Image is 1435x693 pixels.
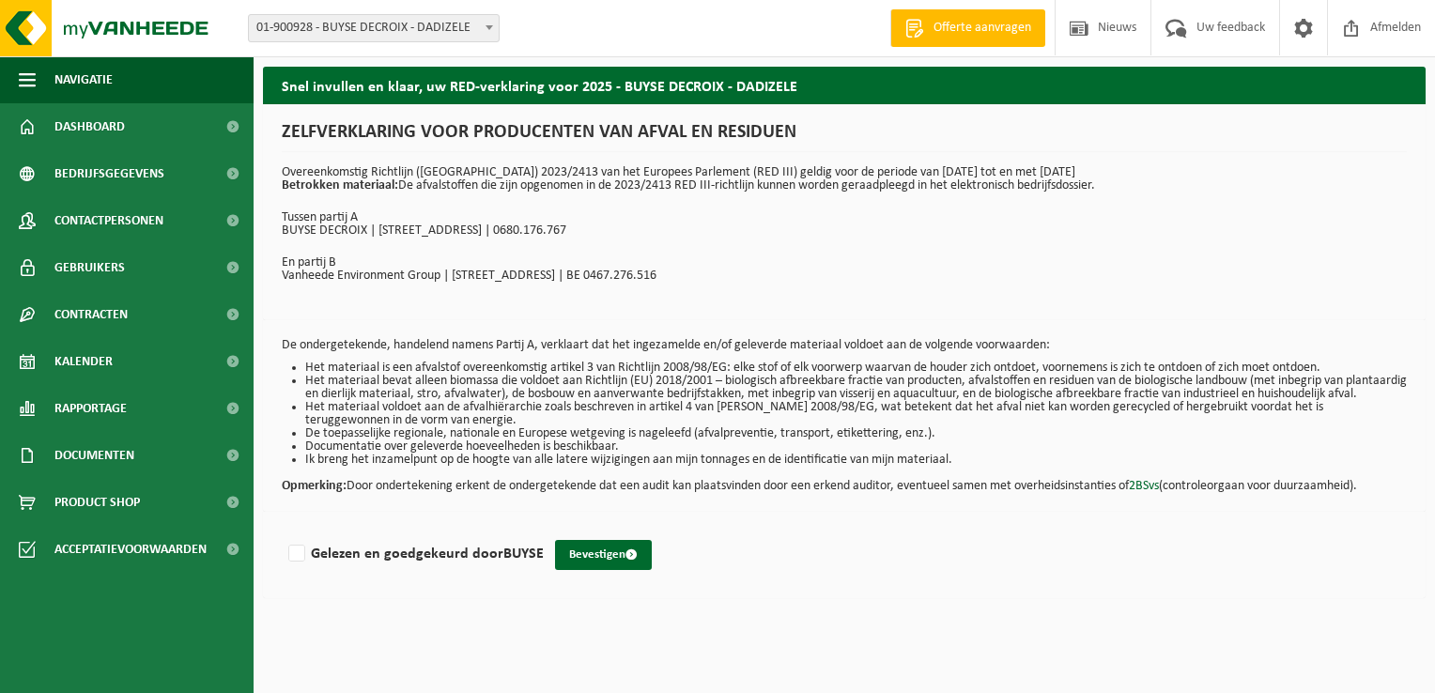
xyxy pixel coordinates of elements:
[890,9,1045,47] a: Offerte aanvragen
[54,479,140,526] span: Product Shop
[305,401,1407,427] li: Het materiaal voldoet aan de afvalhiërarchie zoals beschreven in artikel 4 van [PERSON_NAME] 2008...
[54,291,128,338] span: Contracten
[305,454,1407,467] li: Ik breng het inzamelpunt op de hoogte van alle latere wijzigingen aan mijn tonnages en de identif...
[282,166,1407,192] p: Overeenkomstig Richtlijn ([GEOGRAPHIC_DATA]) 2023/2413 van het Europees Parlement (RED III) geldi...
[305,427,1407,440] li: De toepasselijke regionale, nationale en Europese wetgeving is nageleefd (afvalpreventie, transpo...
[285,540,544,568] label: Gelezen en goedgekeurd door
[282,479,347,493] strong: Opmerking:
[1129,479,1159,493] a: 2BSvs
[282,123,1407,152] h1: ZELFVERKLARING VOOR PRODUCENTEN VAN AFVAL EN RESIDUEN
[305,440,1407,454] li: Documentatie over geleverde hoeveelheden is beschikbaar.
[282,256,1407,269] p: En partij B
[555,540,652,570] button: Bevestigen
[929,19,1036,38] span: Offerte aanvragen
[54,244,125,291] span: Gebruikers
[54,103,125,150] span: Dashboard
[282,211,1407,224] p: Tussen partij A
[282,224,1407,238] p: BUYSE DECROIX | [STREET_ADDRESS] | 0680.176.767
[54,432,134,479] span: Documenten
[54,150,164,197] span: Bedrijfsgegevens
[282,339,1407,352] p: De ondergetekende, handelend namens Partij A, verklaart dat het ingezamelde en/of geleverde mater...
[305,362,1407,375] li: Het materiaal is een afvalstof overeenkomstig artikel 3 van Richtlijn 2008/98/EG: elke stof of el...
[263,67,1426,103] h2: Snel invullen en klaar, uw RED-verklaring voor 2025 - BUYSE DECROIX - DADIZELE
[249,15,499,41] span: 01-900928 - BUYSE DECROIX - DADIZELE
[282,467,1407,493] p: Door ondertekening erkent de ondergetekende dat een audit kan plaatsvinden door een erkend audito...
[54,338,113,385] span: Kalender
[305,375,1407,401] li: Het materiaal bevat alleen biomassa die voldoet aan Richtlijn (EU) 2018/2001 – biologisch afbreek...
[54,56,113,103] span: Navigatie
[54,385,127,432] span: Rapportage
[248,14,500,42] span: 01-900928 - BUYSE DECROIX - DADIZELE
[282,269,1407,283] p: Vanheede Environment Group | [STREET_ADDRESS] | BE 0467.276.516
[503,547,544,562] strong: BUYSE
[54,197,163,244] span: Contactpersonen
[54,526,207,573] span: Acceptatievoorwaarden
[282,178,398,192] strong: Betrokken materiaal:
